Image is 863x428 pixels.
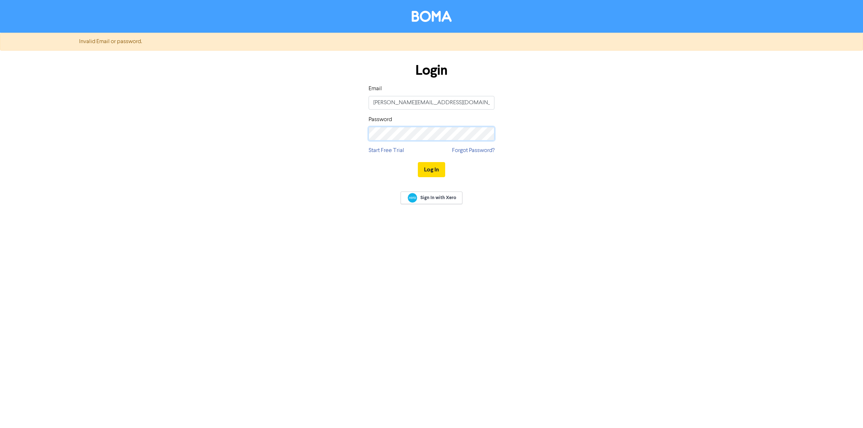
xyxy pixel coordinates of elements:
[420,194,456,201] span: Sign In with Xero
[412,11,452,22] img: BOMA Logo
[74,37,789,46] div: Invalid Email or password.
[401,192,462,204] a: Sign In with Xero
[418,162,445,177] button: Log In
[452,146,494,155] a: Forgot Password?
[827,394,863,428] iframe: Chat Widget
[369,84,382,93] label: Email
[369,115,392,124] label: Password
[408,193,417,203] img: Xero logo
[369,146,404,155] a: Start Free Trial
[369,62,494,79] h1: Login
